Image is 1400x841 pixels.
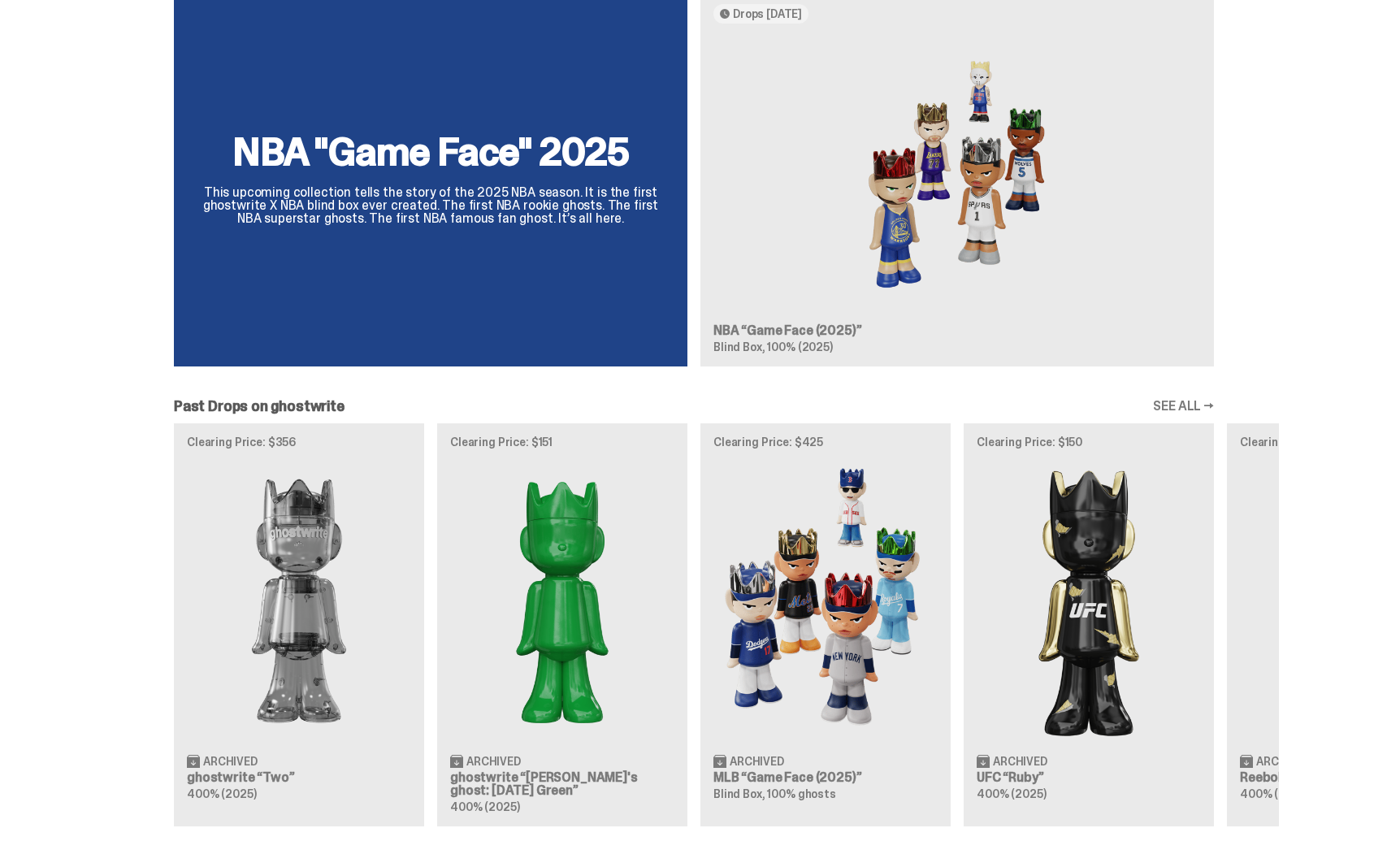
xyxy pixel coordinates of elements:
span: Blind Box, [713,340,765,354]
img: Schrödinger's ghost: Sunday Green [450,461,674,741]
h3: UFC “Ruby” [977,771,1201,784]
h3: ghostwrite “[PERSON_NAME]'s ghost: [DATE] Green” [450,771,674,797]
span: 400% (2025) [1240,787,1309,801]
p: Clearing Price: $151 [450,436,674,448]
h3: ghostwrite “Two” [187,771,411,784]
span: Archived [203,756,258,767]
img: Game Face (2025) [713,461,938,741]
p: Clearing Price: $150 [977,436,1201,448]
a: Clearing Price: $356 Two Archived [174,423,424,826]
a: SEE ALL → [1153,400,1214,413]
img: Game Face (2025) [713,37,1201,311]
a: Clearing Price: $151 Schrödinger's ghost: Sunday Green Archived [437,423,687,826]
span: 100% (2025) [767,340,832,354]
h2: NBA "Game Face" 2025 [193,132,668,171]
p: Clearing Price: $425 [713,436,938,448]
span: Drops [DATE] [733,7,802,20]
h3: MLB “Game Face (2025)” [713,771,938,784]
span: Archived [730,756,784,767]
span: 400% (2025) [187,787,256,801]
p: Clearing Price: $356 [187,436,411,448]
img: Two [187,461,411,741]
img: Ruby [977,461,1201,741]
span: 400% (2025) [977,787,1046,801]
span: 400% (2025) [450,800,519,814]
span: 100% ghosts [767,787,835,801]
span: Archived [466,756,521,767]
a: Clearing Price: $425 Game Face (2025) Archived [700,423,951,826]
span: Blind Box, [713,787,765,801]
span: Archived [993,756,1047,767]
span: Archived [1256,756,1311,767]
h3: NBA “Game Face (2025)” [713,324,1201,337]
a: Clearing Price: $150 Ruby Archived [964,423,1214,826]
p: This upcoming collection tells the story of the 2025 NBA season. It is the first ghostwrite X NBA... [193,186,668,225]
h2: Past Drops on ghostwrite [174,399,345,414]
